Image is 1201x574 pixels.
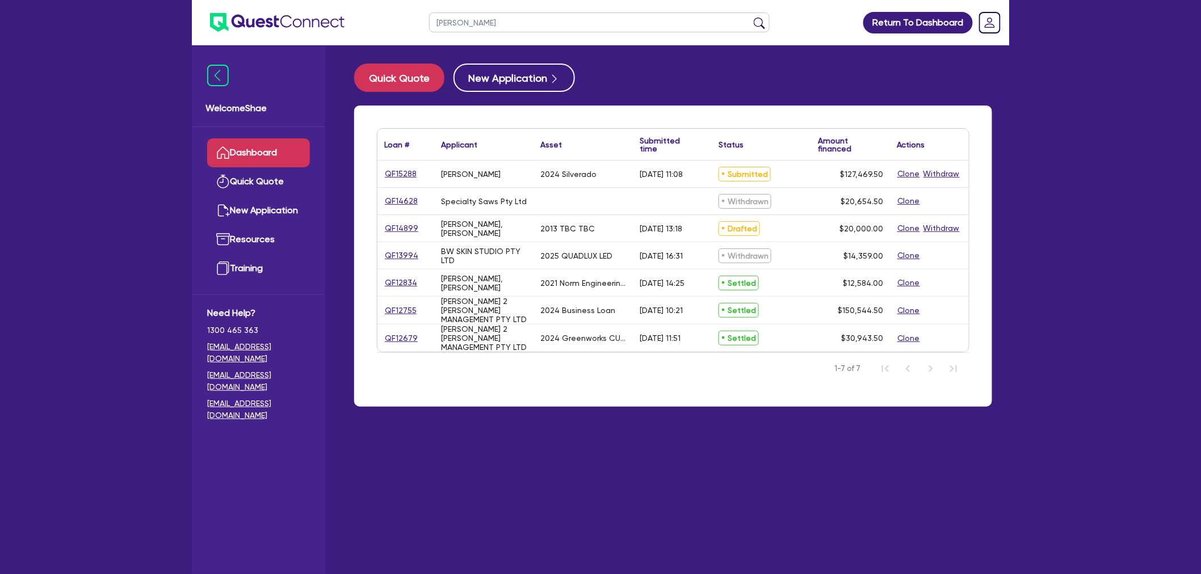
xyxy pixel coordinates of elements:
a: Quick Quote [354,64,453,92]
a: QF14628 [384,195,418,208]
div: [DATE] 11:51 [640,334,681,343]
button: Clone [897,249,921,262]
img: training [216,261,230,275]
div: [DATE] 10:21 [640,306,683,315]
a: Quick Quote [207,167,310,196]
div: 2024 Silverado [540,170,597,179]
span: $30,943.50 [841,334,883,343]
div: 2024 Business Loan [540,306,615,315]
span: $150,544.50 [838,306,883,315]
span: $14,359.00 [843,251,883,260]
img: resources [216,233,230,246]
div: Asset [540,141,562,149]
div: [PERSON_NAME], [PERSON_NAME] [441,220,527,238]
a: QF15288 [384,167,417,180]
span: Settled [719,303,759,318]
div: [PERSON_NAME] [441,170,501,179]
button: New Application [453,64,575,92]
div: [DATE] 13:18 [640,224,682,233]
button: Withdraw [923,167,960,180]
div: Actions [897,141,925,149]
button: Next Page [919,357,942,380]
a: QF12834 [384,276,418,289]
a: Dashboard [207,138,310,167]
div: 2025 QUADLUX LED [540,251,612,260]
a: [EMAIL_ADDRESS][DOMAIN_NAME] [207,369,310,393]
div: Submitted time [640,137,695,153]
span: $12,584.00 [843,278,883,288]
span: $20,654.50 [841,197,883,206]
a: QF12755 [384,304,417,317]
span: $20,000.00 [839,224,883,233]
a: New Application [207,196,310,225]
div: 2021 Norm Engineering Four-way Auger Drive & 900x150 Trencher [540,278,626,288]
a: Training [207,254,310,283]
span: Submitted [719,167,771,182]
img: quick-quote [216,175,230,188]
a: [EMAIL_ADDRESS][DOMAIN_NAME] [207,398,310,421]
div: [DATE] 14:25 [640,278,685,288]
button: Clone [897,167,921,180]
input: Search by name, application ID or mobile number... [429,12,770,32]
button: Quick Quote [354,64,444,92]
span: Withdrawn [719,248,771,263]
div: Applicant [441,141,477,149]
span: Need Help? [207,306,310,320]
button: Clone [897,304,921,317]
span: $127,469.50 [840,170,883,179]
div: [PERSON_NAME], [PERSON_NAME] [441,274,527,292]
span: 1-7 of 7 [834,363,860,374]
span: Drafted [719,221,760,236]
button: Last Page [942,357,965,380]
a: [EMAIL_ADDRESS][DOMAIN_NAME] [207,341,310,365]
div: [DATE] 11:08 [640,170,683,179]
button: Clone [897,195,921,208]
div: [PERSON_NAME] 2 [PERSON_NAME] MANAGEMENT PTY LTD [441,324,527,352]
button: First Page [874,357,897,380]
span: Settled [719,331,759,345]
a: QF12679 [384,332,418,345]
div: [DATE] 16:31 [640,251,683,260]
div: Loan # [384,141,409,149]
span: Withdrawn [719,194,771,209]
div: BW SKIN STUDIO PTY LTD [441,247,527,265]
a: Return To Dashboard [863,12,973,33]
span: 1300 465 363 [207,324,310,336]
button: Withdraw [923,222,960,235]
button: Clone [897,222,921,235]
button: Previous Page [897,357,919,380]
a: Resources [207,225,310,254]
div: Specialty Saws Pty Ltd [441,197,527,206]
a: QF14899 [384,222,419,235]
img: new-application [216,204,230,217]
button: Clone [897,276,921,289]
button: Clone [897,332,921,345]
img: icon-menu-close [207,65,229,86]
div: 2013 TBC TBC [540,224,595,233]
span: Settled [719,276,759,290]
div: 2024 Greenworks CU 400 UTV Utility Vehicle [540,334,626,343]
img: quest-connect-logo-blue [210,13,345,32]
div: [PERSON_NAME] 2 [PERSON_NAME] MANAGEMENT PTY LTD [441,297,527,324]
a: QF13994 [384,249,419,262]
span: Welcome Shae [205,102,312,115]
a: Dropdown toggle [975,8,1005,37]
div: Amount financed [818,137,883,153]
div: Status [719,141,744,149]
